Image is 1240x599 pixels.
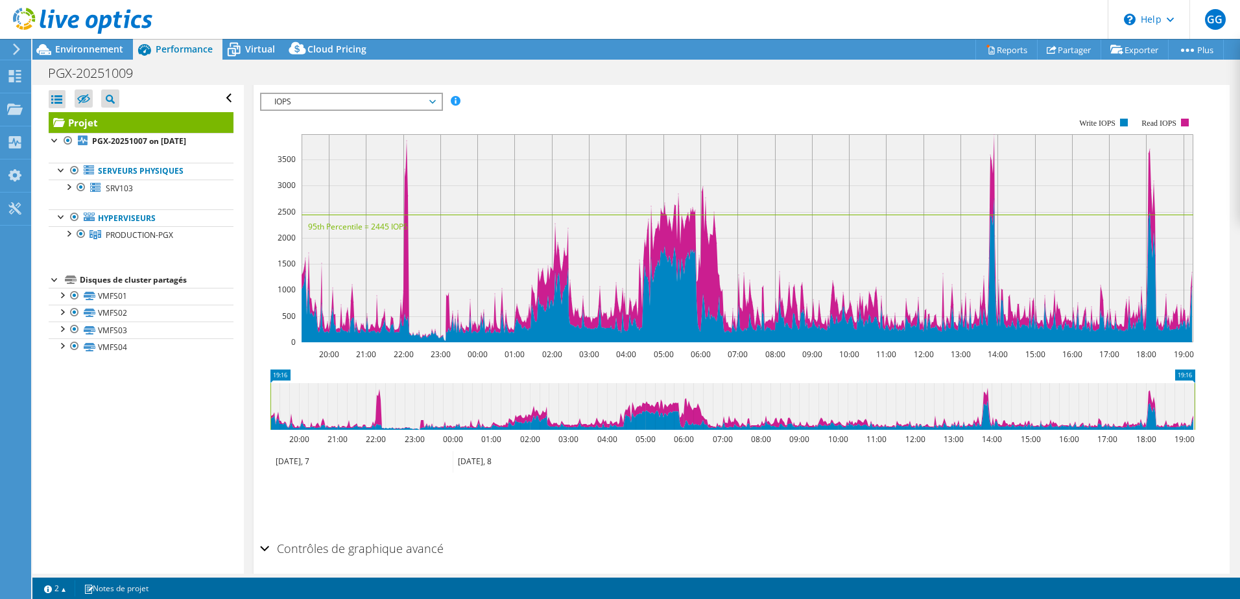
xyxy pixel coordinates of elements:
[1062,349,1082,360] text: 16:00
[42,66,153,80] h1: PGX-20251009
[278,258,296,269] text: 1500
[355,349,376,360] text: 21:00
[876,349,896,360] text: 11:00
[950,349,970,360] text: 13:00
[1097,434,1117,445] text: 17:00
[278,180,296,191] text: 3000
[615,349,636,360] text: 04:00
[981,434,1001,445] text: 14:00
[1101,40,1169,60] a: Exporter
[866,434,886,445] text: 11:00
[975,40,1038,60] a: Reports
[987,349,1007,360] text: 14:00
[519,434,540,445] text: 02:00
[828,434,848,445] text: 10:00
[1058,434,1079,445] text: 16:00
[49,226,233,243] a: PRODUCTION-PGX
[49,163,233,180] a: Serveurs physiques
[1136,434,1156,445] text: 18:00
[278,154,296,165] text: 3500
[393,349,413,360] text: 22:00
[504,349,524,360] text: 01:00
[365,434,385,445] text: 22:00
[49,180,233,196] a: SRV103
[404,434,424,445] text: 23:00
[442,434,462,445] text: 00:00
[430,349,450,360] text: 23:00
[49,209,233,226] a: Hyperviseurs
[802,349,822,360] text: 09:00
[307,43,366,55] span: Cloud Pricing
[260,535,444,561] h2: Contrôles de graphique avancé
[308,221,408,232] text: 95th Percentile = 2445 IOPS
[282,311,296,322] text: 500
[765,349,785,360] text: 08:00
[55,43,123,55] span: Environnement
[49,112,233,133] a: Projet
[839,349,859,360] text: 10:00
[905,434,925,445] text: 12:00
[481,434,501,445] text: 01:00
[578,349,599,360] text: 03:00
[35,580,75,596] a: 2
[1136,349,1156,360] text: 18:00
[75,580,158,596] a: Notes de projet
[92,135,186,147] b: PGX-20251007 on [DATE]
[1025,349,1045,360] text: 15:00
[727,349,747,360] text: 07:00
[278,232,296,243] text: 2000
[943,434,963,445] text: 13:00
[467,349,487,360] text: 00:00
[789,434,809,445] text: 09:00
[327,434,347,445] text: 21:00
[635,434,655,445] text: 05:00
[245,43,275,55] span: Virtual
[1174,434,1194,445] text: 19:00
[156,43,213,55] span: Performance
[558,434,578,445] text: 03:00
[542,349,562,360] text: 02:00
[49,305,233,322] a: VMFS02
[1205,9,1226,30] span: GG
[913,349,933,360] text: 12:00
[653,349,673,360] text: 05:00
[289,434,309,445] text: 20:00
[1037,40,1101,60] a: Partager
[80,272,233,288] div: Disques de cluster partagés
[712,434,732,445] text: 07:00
[318,349,339,360] text: 20:00
[49,322,233,338] a: VMFS03
[1079,119,1115,128] text: Write IOPS
[268,94,435,110] span: IOPS
[1168,40,1224,60] a: Plus
[597,434,617,445] text: 04:00
[291,336,296,347] text: 0
[690,349,710,360] text: 06:00
[1099,349,1119,360] text: 17:00
[1173,349,1193,360] text: 19:00
[49,133,233,150] a: PGX-20251007 on [DATE]
[750,434,770,445] text: 08:00
[1141,119,1176,128] text: Read IOPS
[278,284,296,295] text: 1000
[673,434,693,445] text: 06:00
[1124,14,1136,25] svg: \n
[106,229,173,241] span: PRODUCTION-PGX
[106,183,133,194] span: SRV103
[49,338,233,355] a: VMFS04
[278,206,296,217] text: 2500
[49,288,233,305] a: VMFS01
[1020,434,1040,445] text: 15:00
